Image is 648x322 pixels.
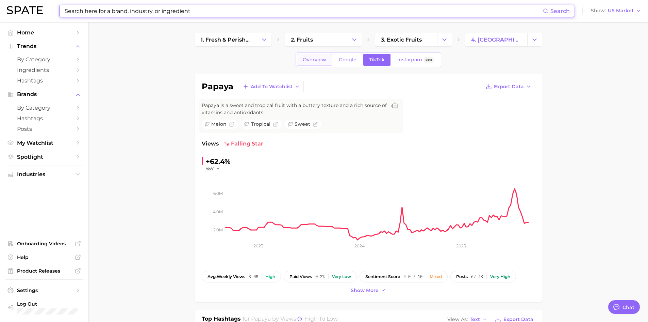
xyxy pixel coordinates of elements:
span: papaya [251,316,271,322]
span: Onboarding Videos [17,241,71,247]
button: Industries [5,169,83,180]
span: by Category [17,105,71,111]
button: YoY [206,166,220,172]
span: Home [17,29,71,36]
span: Hashtags [17,115,71,122]
a: Spotlight [5,152,83,162]
span: YoY [206,166,214,172]
a: 4. [GEOGRAPHIC_DATA] [465,33,527,46]
span: 1. fresh & perishable foods [201,36,251,43]
button: Flag as miscategorized or irrelevant [313,122,318,127]
span: 2. fruits [291,36,313,43]
span: My Watchlist [17,140,71,146]
h1: papaya [202,82,233,91]
span: high to low [304,316,338,322]
img: SPATE [7,6,43,14]
tspan: 2024 [354,243,365,248]
span: Instagram [397,57,422,63]
span: 4. [GEOGRAPHIC_DATA] [471,36,521,43]
button: Change Category [347,33,362,46]
a: Overview [297,54,332,66]
span: Industries [17,171,71,178]
span: Overview [303,57,326,63]
a: Hashtags [5,113,83,124]
tspan: 2025 [456,243,466,248]
button: Add to Watchlist [239,81,304,92]
div: High [265,274,275,279]
span: Beta [426,57,432,63]
tspan: 4.0m [213,209,223,214]
a: TikTok [363,54,391,66]
span: TikTok [369,57,385,63]
span: Text [470,318,480,321]
button: Flag as miscategorized or irrelevant [229,122,234,127]
span: Views [202,140,219,148]
button: posts62.4kVery high [450,271,516,282]
a: InstagramBeta [392,54,440,66]
img: falling star [224,141,230,147]
span: View As [447,318,468,321]
a: 1. fresh & perishable foods [195,33,257,46]
a: 3. exotic fruits [375,33,437,46]
span: Spotlight [17,154,71,160]
button: avg.weekly views3.0mHigh [202,271,281,282]
span: 3.0m [249,274,258,279]
span: Posts [17,126,71,132]
abbr: average [207,274,217,279]
span: Log Out [17,301,78,307]
span: 4.0 / 10 [403,274,422,279]
span: Help [17,254,71,260]
span: Trends [17,43,71,49]
span: weekly views [207,274,245,279]
span: 62.4k [471,274,483,279]
span: Settings [17,287,71,293]
span: sentiment score [365,274,400,279]
span: 0.2% [315,274,325,279]
a: Product Releases [5,266,83,276]
button: sentiment score4.0 / 10Mixed [360,271,448,282]
a: Log out. Currently logged in with e-mail aramirez@takasago.com. [5,299,83,317]
button: Export Data [482,81,535,92]
span: falling star [224,140,263,148]
a: 2. fruits [285,33,347,46]
button: Show more [349,286,388,295]
button: ShowUS Market [589,6,643,15]
span: melon [211,121,227,128]
a: by Category [5,103,83,113]
a: Posts [5,124,83,134]
a: Home [5,27,83,38]
span: Add to Watchlist [251,84,293,90]
span: Show more [351,288,379,293]
span: posts [456,274,468,279]
span: Papaya is a sweet and tropical fruit with a buttery texture and a rich source of vitamins and ant... [202,102,387,116]
span: Ingredients [17,67,71,73]
a: My Watchlist [5,138,83,148]
button: Brands [5,89,83,99]
button: Change Category [437,33,452,46]
div: Very high [490,274,510,279]
span: Hashtags [17,77,71,84]
tspan: 2.0m [213,227,223,232]
span: Export Data [494,84,524,90]
span: Product Releases [17,268,71,274]
tspan: 6.0m [213,190,223,196]
span: 3. exotic fruits [381,36,422,43]
button: Change Category [527,33,542,46]
span: paid views [289,274,312,279]
tspan: 2023 [253,243,263,248]
div: Mixed [430,274,442,279]
div: +62.4% [206,156,231,167]
div: Very low [332,274,351,279]
a: Hashtags [5,75,83,86]
a: by Category [5,54,83,65]
span: Brands [17,91,71,97]
a: Google [333,54,362,66]
span: tropical [251,121,270,128]
span: US Market [608,9,634,13]
button: Trends [5,41,83,51]
span: sweet [295,121,310,128]
button: paid views0.2%Very low [284,271,357,282]
a: Settings [5,285,83,295]
a: Help [5,252,83,262]
span: Search [550,8,570,14]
